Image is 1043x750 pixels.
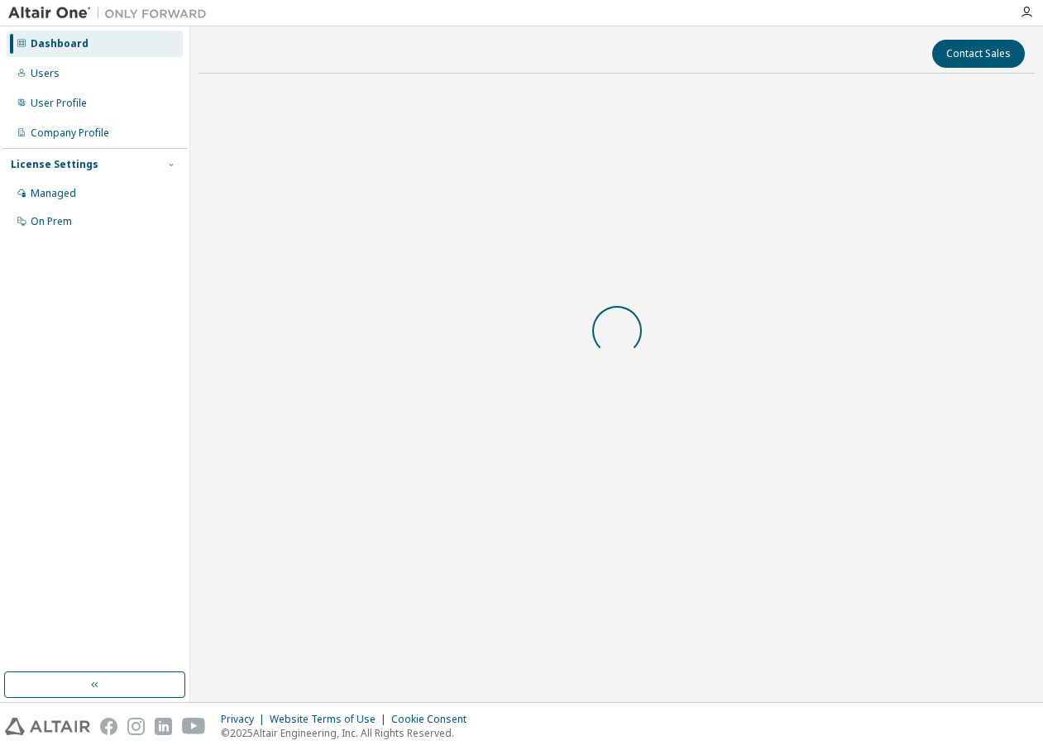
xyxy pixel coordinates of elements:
[932,40,1025,68] button: Contact Sales
[31,97,87,110] div: User Profile
[100,718,117,735] img: facebook.svg
[5,718,90,735] img: altair_logo.svg
[31,127,109,140] div: Company Profile
[31,187,76,200] div: Managed
[127,718,145,735] img: instagram.svg
[155,718,172,735] img: linkedin.svg
[8,5,215,21] img: Altair One
[270,713,391,726] div: Website Terms of Use
[221,726,476,740] p: © 2025 Altair Engineering, Inc. All Rights Reserved.
[182,718,206,735] img: youtube.svg
[31,67,60,80] div: Users
[31,215,72,228] div: On Prem
[391,713,476,726] div: Cookie Consent
[11,158,98,171] div: License Settings
[221,713,270,726] div: Privacy
[31,37,89,50] div: Dashboard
